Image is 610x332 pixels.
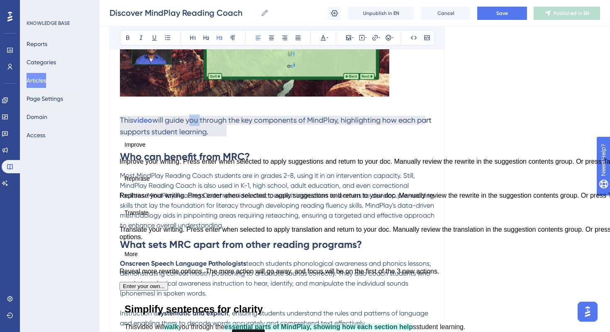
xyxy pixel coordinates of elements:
[27,128,45,143] button: Access
[20,2,52,12] span: Need Help?
[437,10,454,17] span: Cancel
[27,73,46,88] button: Articles
[27,109,47,124] button: Domain
[477,7,527,20] button: Save
[27,91,63,106] button: Page Settings
[27,55,56,70] button: Categories
[27,36,47,51] button: Reports
[554,10,589,17] span: Published in EN
[363,10,399,17] span: Unpublish in EN
[348,7,414,20] button: Unpublish in EN
[5,5,20,20] img: launcher-image-alternative-text
[496,10,508,17] span: Save
[534,7,600,20] button: Published in EN
[421,7,471,20] button: Cancel
[110,7,257,19] input: Article Name
[27,20,70,27] div: KNOWLEDGE BASE
[2,2,22,22] button: Open AI Assistant Launcher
